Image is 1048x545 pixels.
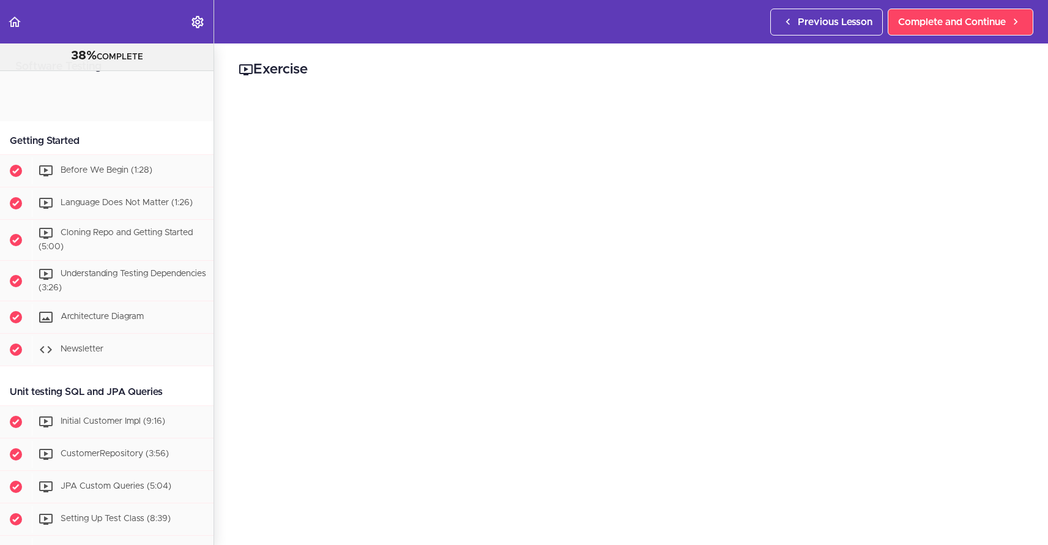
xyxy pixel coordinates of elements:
iframe: Video Player [239,99,1024,541]
a: Complete and Continue [888,9,1033,36]
span: Initial Customer Impl (9:16) [61,418,165,426]
span: CustomerRepository (3:56) [61,450,169,459]
span: Architecture Diagram [61,313,144,321]
span: 38% [71,50,97,62]
svg: Back to course curriculum [7,15,22,29]
span: Understanding Testing Dependencies (3:26) [39,269,206,292]
span: Complete and Continue [898,15,1006,29]
div: COMPLETE [15,48,198,64]
h2: Exercise [239,59,1024,80]
span: Before We Begin (1:28) [61,166,152,175]
span: Newsletter [61,345,103,354]
a: Previous Lesson [770,9,883,36]
span: Language Does Not Matter (1:26) [61,198,193,207]
span: JPA Custom Queries (5:04) [61,483,171,491]
span: Previous Lesson [798,15,872,29]
span: Cloning Repo and Getting Started (5:00) [39,228,193,251]
svg: Settings Menu [190,15,205,29]
span: Setting Up Test Class (8:39) [61,515,171,524]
